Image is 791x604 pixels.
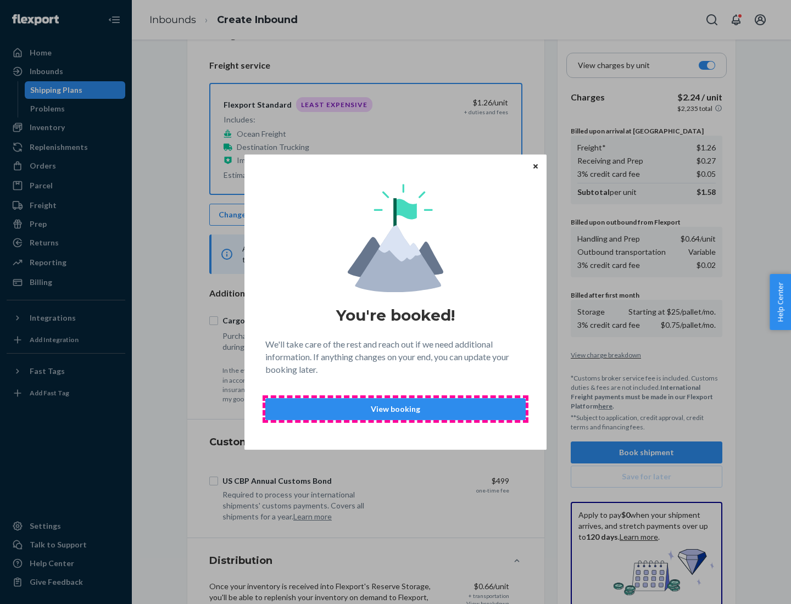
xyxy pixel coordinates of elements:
p: We'll take care of the rest and reach out if we need additional information. If anything changes ... [265,338,526,376]
button: Close [530,160,541,172]
h1: You're booked! [336,305,455,325]
p: View booking [275,404,516,415]
button: View booking [265,398,526,420]
img: svg+xml,%3Csvg%20viewBox%3D%220%200%20174%20197%22%20fill%3D%22none%22%20xmlns%3D%22http%3A%2F%2F... [348,184,443,292]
